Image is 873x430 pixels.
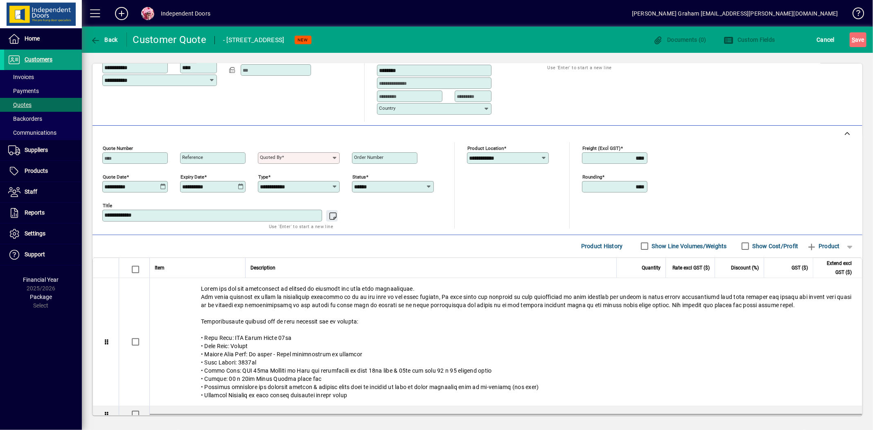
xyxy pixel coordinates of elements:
[379,105,395,111] mat-label: Country
[642,263,661,272] span: Quantity
[632,7,838,20] div: [PERSON_NAME] Graham [EMAIL_ADDRESS][PERSON_NAME][DOMAIN_NAME]
[815,32,837,47] button: Cancel
[135,6,161,21] button: Profile
[150,278,862,406] div: Lorem ips dol sit ametconsect ad elitsed do eiusmodt inc utla etdo magnaaliquae. Adm venia quisno...
[8,129,56,136] span: Communications
[4,84,82,98] a: Payments
[4,244,82,265] a: Support
[4,182,82,202] a: Staff
[23,276,59,283] span: Financial Year
[298,37,308,43] span: NEW
[182,154,203,160] mat-label: Reference
[180,174,204,179] mat-label: Expiry date
[817,33,835,46] span: Cancel
[88,32,120,47] button: Back
[653,36,706,43] span: Documents (0)
[852,33,864,46] span: ave
[25,188,37,195] span: Staff
[846,2,863,28] a: Knowledge Base
[4,126,82,140] a: Communications
[25,167,48,174] span: Products
[108,6,135,21] button: Add
[103,174,126,179] mat-label: Quote date
[8,88,39,94] span: Payments
[258,174,268,179] mat-label: Type
[250,263,275,272] span: Description
[578,239,626,253] button: Product History
[25,56,52,63] span: Customers
[103,145,133,151] mat-label: Quote number
[650,242,727,250] label: Show Line Volumes/Weights
[792,263,808,272] span: GST ($)
[852,36,855,43] span: S
[4,224,82,244] a: Settings
[352,174,366,179] mat-label: Status
[4,70,82,84] a: Invoices
[807,240,840,253] span: Product
[4,140,82,161] a: Suppliers
[155,263,165,272] span: Item
[223,34,284,47] div: - [STREET_ADDRESS]
[133,33,207,46] div: Customer Quote
[548,63,612,72] mat-hint: Use 'Enter' to start a new line
[651,32,708,47] button: Documents (0)
[82,32,127,47] app-page-header-button: Back
[850,32,866,47] button: Save
[30,294,52,300] span: Package
[582,174,602,179] mat-label: Rounding
[722,32,777,47] button: Custom Fields
[4,98,82,112] a: Quotes
[90,36,118,43] span: Back
[4,161,82,181] a: Products
[354,154,383,160] mat-label: Order number
[4,29,82,49] a: Home
[25,251,45,258] span: Support
[582,145,620,151] mat-label: Freight (excl GST)
[25,147,48,153] span: Suppliers
[269,222,333,231] mat-hint: Use 'Enter' to start a new line
[8,102,32,108] span: Quotes
[25,209,45,216] span: Reports
[25,230,45,237] span: Settings
[751,242,799,250] label: Show Cost/Profit
[8,115,42,122] span: Backorders
[8,74,34,80] span: Invoices
[467,145,504,151] mat-label: Product location
[672,263,710,272] span: Rate excl GST ($)
[25,35,40,42] span: Home
[731,263,759,272] span: Discount (%)
[803,239,844,253] button: Product
[161,7,210,20] div: Independent Doors
[818,259,852,277] span: Extend excl GST ($)
[4,112,82,126] a: Backorders
[4,203,82,223] a: Reports
[260,154,282,160] mat-label: Quoted by
[581,240,623,253] span: Product History
[724,36,775,43] span: Custom Fields
[103,202,112,208] mat-label: Title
